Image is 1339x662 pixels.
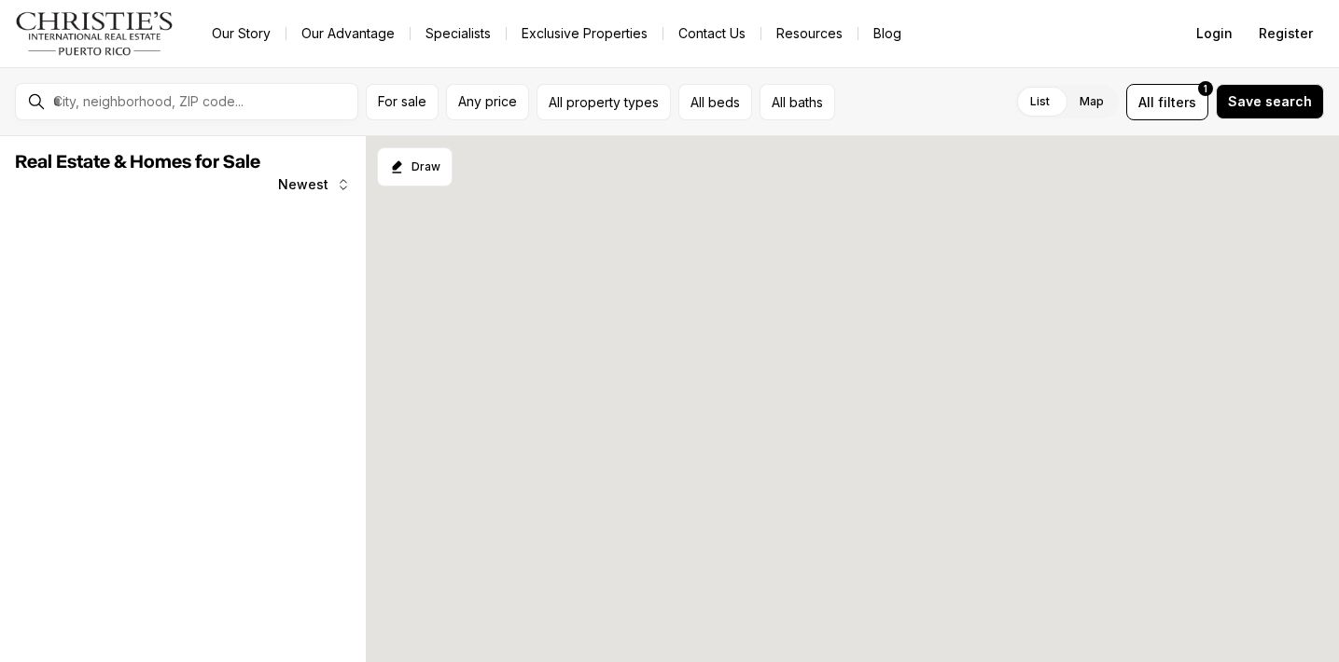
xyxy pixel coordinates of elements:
button: All beds [678,84,752,120]
button: Contact Us [663,21,760,47]
button: Allfilters1 [1126,84,1208,120]
button: All baths [760,84,835,120]
a: Our Story [197,21,286,47]
a: Specialists [411,21,506,47]
label: Map [1065,85,1119,118]
span: filters [1158,92,1196,112]
span: For sale [378,94,426,109]
span: Login [1196,26,1233,41]
span: All [1138,92,1154,112]
button: Newest [267,166,362,203]
label: List [1015,85,1065,118]
button: Start drawing [377,147,453,186]
span: Newest [278,177,328,192]
a: Blog [858,21,916,47]
span: Register [1259,26,1313,41]
a: Resources [761,21,858,47]
img: logo [15,11,174,56]
button: Any price [446,84,529,120]
a: Our Advantage [286,21,410,47]
button: All property types [537,84,671,120]
button: Save search [1216,84,1324,119]
span: Save search [1228,94,1312,109]
span: 1 [1204,81,1207,96]
button: For sale [366,84,439,120]
span: Any price [458,94,517,109]
button: Register [1248,15,1324,52]
a: Exclusive Properties [507,21,663,47]
button: Login [1185,15,1244,52]
span: Real Estate & Homes for Sale [15,153,260,172]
